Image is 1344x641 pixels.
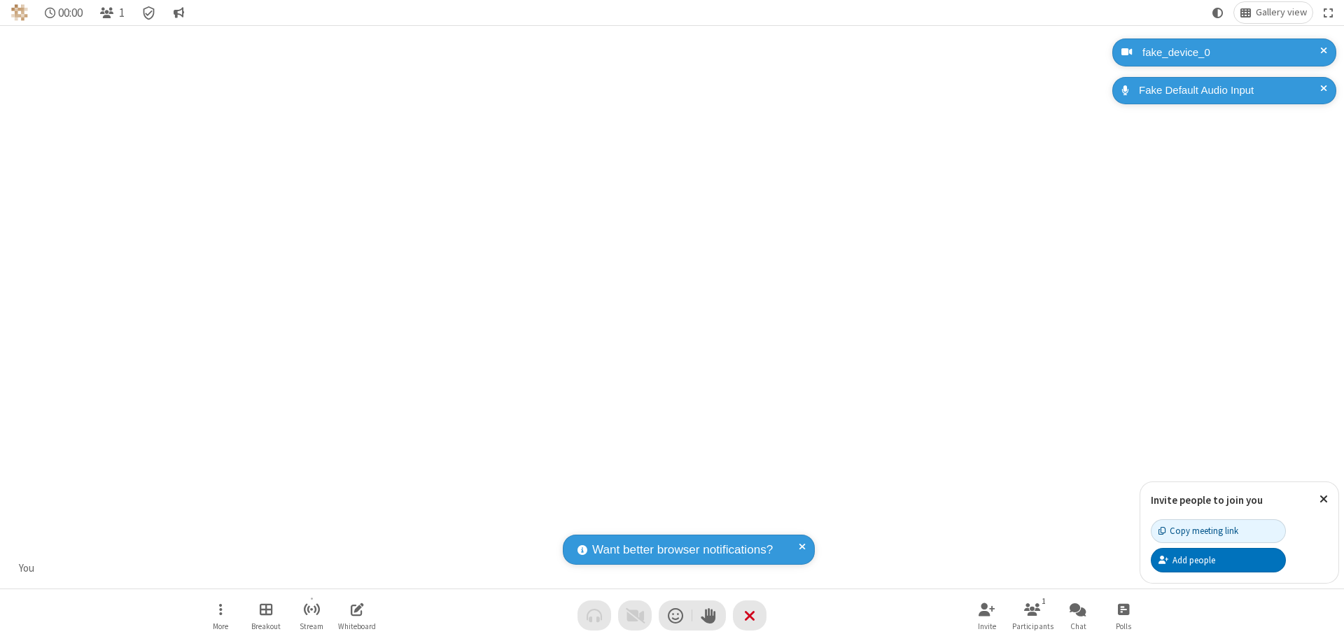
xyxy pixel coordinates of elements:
[618,600,652,631] button: Video
[577,600,611,631] button: Audio problem - check your Internet connection or call by phone
[1057,596,1099,635] button: Open chat
[1256,7,1307,18] span: Gallery view
[290,596,332,635] button: Start streaming
[966,596,1008,635] button: Invite participants (⌘+Shift+I)
[1134,83,1326,99] div: Fake Default Audio Input
[659,600,692,631] button: Send a reaction
[1012,622,1053,631] span: Participants
[1207,2,1229,23] button: Using system theme
[1151,519,1286,543] button: Copy meeting link
[1102,596,1144,635] button: Open poll
[1309,482,1338,516] button: Close popover
[136,2,162,23] div: Meeting details Encryption enabled
[733,600,766,631] button: End or leave meeting
[245,596,287,635] button: Manage Breakout Rooms
[1234,2,1312,23] button: Change layout
[1318,2,1339,23] button: Fullscreen
[199,596,241,635] button: Open menu
[1116,622,1131,631] span: Polls
[251,622,281,631] span: Breakout
[167,2,190,23] button: Conversation
[1151,493,1263,507] label: Invite people to join you
[1137,45,1326,61] div: fake_device_0
[11,4,28,21] img: QA Selenium DO NOT DELETE OR CHANGE
[1038,595,1050,607] div: 1
[1151,548,1286,572] button: Add people
[336,596,378,635] button: Open shared whiteboard
[119,6,125,20] span: 1
[338,622,376,631] span: Whiteboard
[692,600,726,631] button: Raise hand
[1158,524,1238,537] div: Copy meeting link
[300,622,323,631] span: Stream
[1070,622,1086,631] span: Chat
[213,622,228,631] span: More
[14,561,40,577] div: You
[94,2,130,23] button: Open participant list
[1011,596,1053,635] button: Open participant list
[58,6,83,20] span: 00:00
[978,622,996,631] span: Invite
[592,541,773,559] span: Want better browser notifications?
[39,2,89,23] div: Timer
